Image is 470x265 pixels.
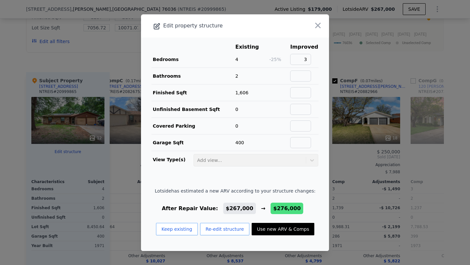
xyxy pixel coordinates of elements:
span: $267,000 [226,205,253,211]
span: Lotside has estimated a new ARV according to your structure changes: [155,188,315,194]
button: Use new ARV & Comps [252,223,314,235]
span: 2 [235,73,238,79]
td: Garage Sqft [151,134,235,151]
span: -25% [269,57,281,62]
td: Bedrooms [151,51,235,68]
td: Bathrooms [151,68,235,84]
td: Finished Sqft [151,84,235,101]
th: Existing [235,43,269,51]
span: 1,606 [235,90,248,95]
button: Re-edit structure [200,223,250,235]
span: 0 [235,107,238,112]
button: Keep existing [156,223,198,235]
td: Unfinished Basement Sqft [151,101,235,117]
th: Improved [290,43,319,51]
span: $276,000 [273,205,301,211]
div: Edit property structure [141,21,291,30]
span: 400 [235,140,244,145]
td: View Type(s) [151,151,193,167]
div: After Repair Value: → [155,205,315,212]
span: 4 [235,57,238,62]
td: Covered Parking [151,117,235,134]
span: 0 [235,123,238,129]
